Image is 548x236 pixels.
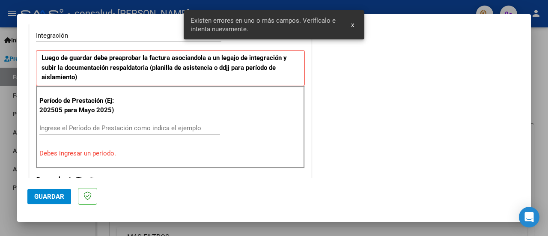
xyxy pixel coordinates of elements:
[191,16,341,33] span: Existen errores en uno o más campos. Verifícalo e intenta nuevamente.
[36,175,116,185] p: Comprobante Tipo *
[39,149,301,158] p: Debes ingresar un período.
[39,96,118,115] p: Período de Prestación (Ej: 202505 para Mayo 2025)
[351,21,354,29] span: x
[34,193,64,200] span: Guardar
[27,189,71,204] button: Guardar
[36,32,68,39] span: Integración
[344,17,361,33] button: x
[519,207,539,227] div: Open Intercom Messenger
[42,54,287,81] strong: Luego de guardar debe preaprobar la factura asociandola a un legajo de integración y subir la doc...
